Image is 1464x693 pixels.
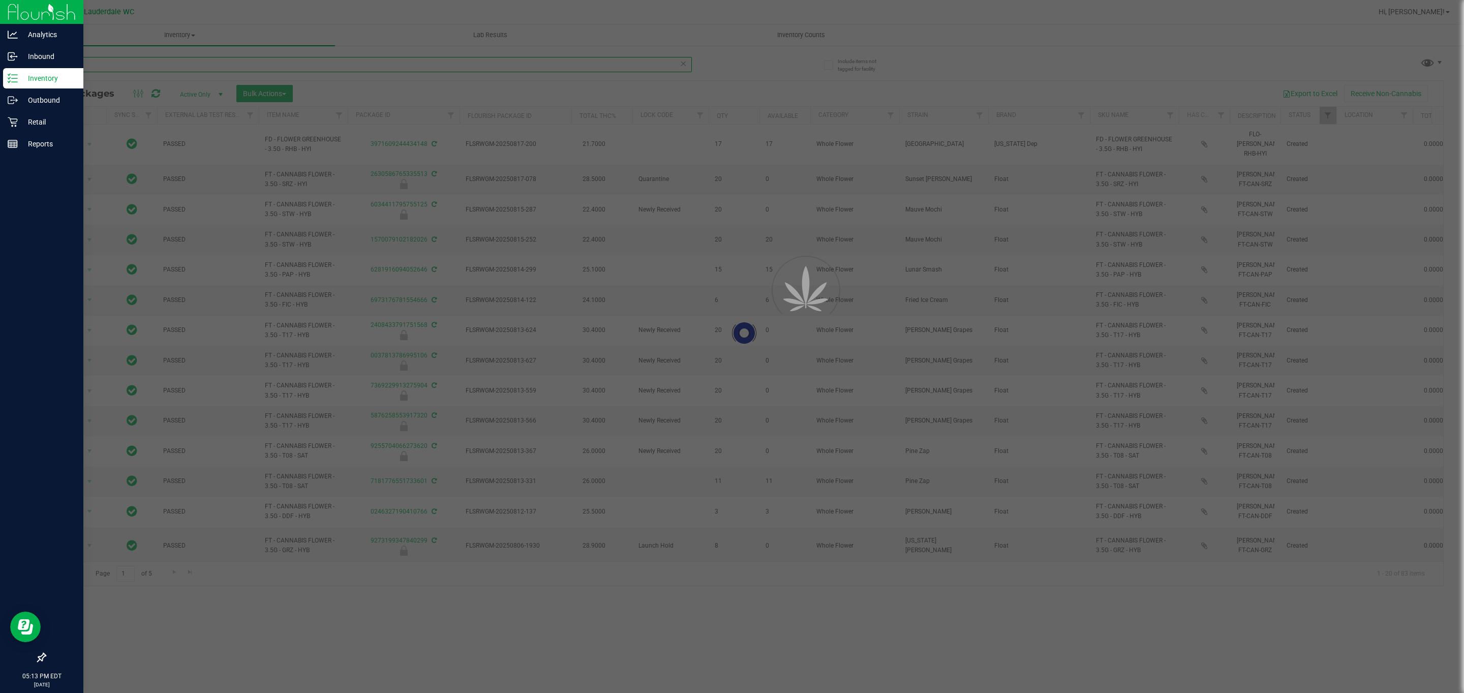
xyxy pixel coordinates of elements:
[18,116,79,128] p: Retail
[8,95,18,105] inline-svg: Outbound
[8,51,18,62] inline-svg: Inbound
[8,139,18,149] inline-svg: Reports
[18,94,79,106] p: Outbound
[18,28,79,41] p: Analytics
[18,138,79,150] p: Reports
[8,29,18,40] inline-svg: Analytics
[18,72,79,84] p: Inventory
[5,681,79,688] p: [DATE]
[5,672,79,681] p: 05:13 PM EDT
[18,50,79,63] p: Inbound
[10,612,41,642] iframe: Resource center
[8,73,18,83] inline-svg: Inventory
[8,117,18,127] inline-svg: Retail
